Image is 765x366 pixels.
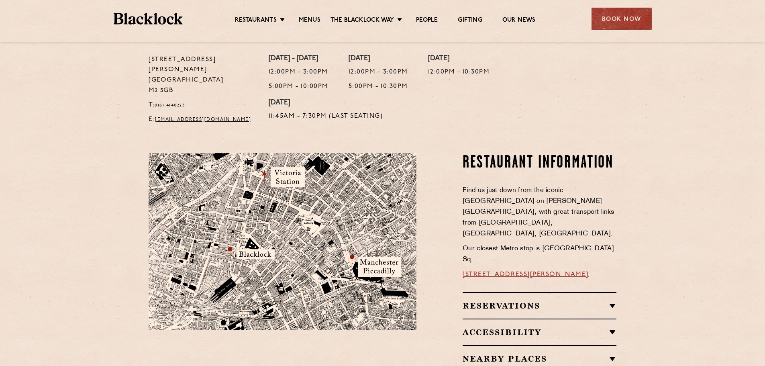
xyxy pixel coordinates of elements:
p: E: [149,115,257,125]
h4: [DATE] [428,55,490,63]
img: BL_Textured_Logo-footer-cropped.svg [114,13,183,25]
a: The Blacklock Way [330,16,394,25]
p: 11:45am - 7:30pm (Last Seating) [269,111,383,122]
p: 5:00pm - 10:30pm [349,82,408,92]
span: Our closest Metro stop is [GEOGRAPHIC_DATA] Sq. [463,245,614,263]
p: 12:00pm - 3:00pm [349,67,408,78]
h2: Reservations [463,301,616,311]
p: T: [149,100,257,110]
h4: [DATE] [269,99,383,108]
h4: [DATE] - [DATE] [269,55,328,63]
h2: Accessibility [463,327,616,337]
p: 12:00pm - 3:00pm [269,67,328,78]
span: Find us just down from the iconic [GEOGRAPHIC_DATA] on [PERSON_NAME][GEOGRAPHIC_DATA], with great... [463,187,614,237]
p: 5:00pm - 10:00pm [269,82,328,92]
h4: [DATE] [349,55,408,63]
p: [STREET_ADDRESS][PERSON_NAME] [GEOGRAPHIC_DATA] M2 5GB [149,55,257,96]
a: Our News [502,16,536,25]
a: People [416,16,438,25]
h2: Nearby Places [463,354,616,364]
a: [STREET_ADDRESS][PERSON_NAME] [463,271,589,278]
a: [EMAIL_ADDRESS][DOMAIN_NAME] [155,117,251,122]
h2: Restaurant Information [463,153,616,173]
a: Restaurants [235,16,277,25]
p: 12:00pm - 10:30pm [428,67,490,78]
a: Menus [299,16,320,25]
a: 0161 4140225 [155,103,185,108]
div: Book Now [592,8,652,30]
a: Gifting [458,16,482,25]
